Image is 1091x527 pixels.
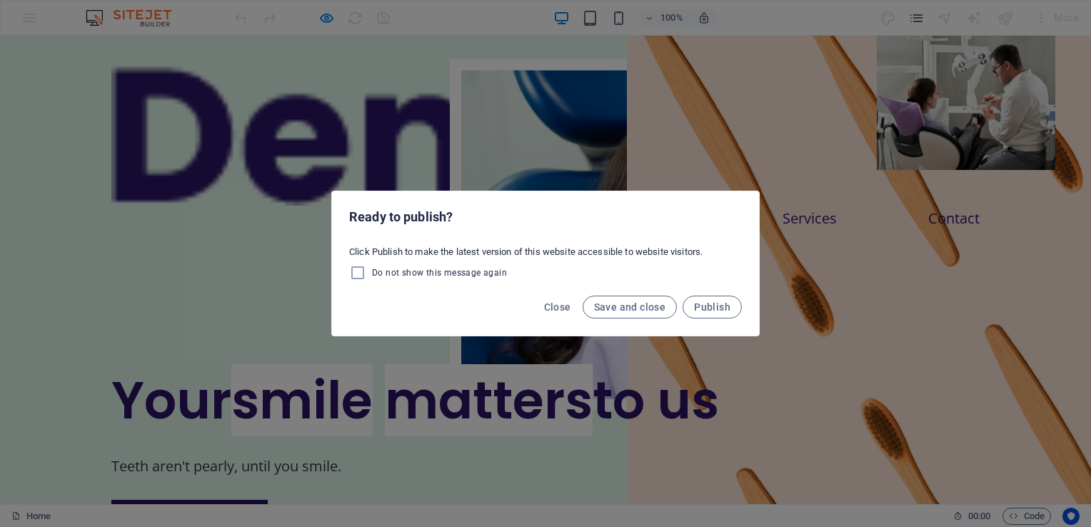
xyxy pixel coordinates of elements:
h2: Ready to publish? [349,209,742,226]
a: Contact [928,170,980,196]
span: Close [544,301,571,313]
button: Save and close [583,296,678,318]
div: Click Publish to make the latest version of this website accessible to website visitors. [332,240,759,287]
p: Teeth aren't pearly, until you smile. [111,420,980,441]
button: Close [538,296,577,318]
span: Publish [694,301,730,313]
span: Do not show this message again [372,267,507,278]
h1: Your to us [111,333,980,397]
mark: matters [385,328,593,401]
a: Team [654,170,691,196]
a: BOOK AN APPOINTMENT [111,464,268,498]
a: Services [783,170,837,196]
span: Save and close [594,301,666,313]
mark: smile [231,328,373,401]
button: Publish [683,296,742,318]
